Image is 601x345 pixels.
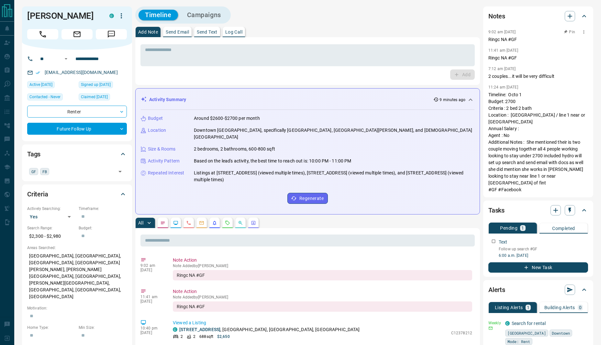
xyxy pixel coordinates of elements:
span: [GEOGRAPHIC_DATA] [507,330,546,336]
span: Message [96,29,127,39]
div: Renter [27,106,127,118]
span: GF [31,168,36,175]
p: $2,300 - $2,980 [27,231,75,242]
p: Note Action [173,257,472,264]
p: 11:24 am [DATE] [488,85,518,89]
div: Future Follow Up [27,123,127,135]
p: Send Email [166,30,189,34]
svg: Notes [160,220,165,225]
p: Add Note [138,30,158,34]
p: Actively Searching: [27,206,75,212]
h2: Tasks [488,205,505,215]
span: Contacted - Never [29,94,61,100]
p: Activity Pattern [148,158,180,164]
div: Ringc NA #GF [173,270,472,280]
div: Activity Summary9 minutes ago [141,94,474,106]
p: , [GEOGRAPHIC_DATA], [GEOGRAPHIC_DATA], [GEOGRAPHIC_DATA] [179,326,360,333]
span: Claimed [DATE] [81,94,108,100]
p: 688 sqft [199,334,213,340]
span: Active [DATE] [29,81,52,88]
p: Timeframe: [79,206,127,212]
svg: Email Verified [36,70,40,75]
p: Note Added by [PERSON_NAME] [173,264,472,268]
p: Note Action [173,288,472,295]
p: Around $2600-$2700 per month [194,115,260,122]
div: Notes [488,8,588,24]
p: Home Type: [27,325,75,330]
span: Email [61,29,93,39]
p: Viewed a Listing [173,319,472,326]
p: Activity Summary [149,96,186,103]
h2: Tags [27,149,40,159]
p: Listings at [STREET_ADDRESS] (viewed multiple times), [STREET_ADDRESS] (viewed multiple times), a... [194,170,474,183]
p: [DATE] [140,268,163,272]
svg: Agent Actions [251,220,256,225]
p: C12378212 [451,330,472,336]
p: 9 minutes ago [440,97,465,103]
div: Criteria [27,186,127,202]
p: Min Size: [79,325,127,330]
p: [DATE] [140,299,163,304]
p: 10:40 pm [140,326,163,330]
div: condos.ca [109,14,114,18]
p: $2,650 [217,334,230,340]
svg: Emails [199,220,204,225]
div: Thu Sep 04 2025 [79,93,127,102]
button: Campaigns [181,10,228,20]
p: Based on the lead's activity, the best time to reach out is: 10:00 PM - 11:00 PM [194,158,351,164]
p: Building Alerts [544,305,575,310]
svg: Requests [225,220,230,225]
p: Weekly [488,320,501,326]
p: Follow up search #GF [499,246,588,252]
p: All [138,221,143,225]
p: Motivation: [27,305,127,311]
p: 6:00 a.m. [DATE] [499,253,588,258]
h1: [PERSON_NAME] [27,11,100,21]
div: condos.ca [173,327,177,332]
svg: Listing Alerts [212,220,217,225]
button: New Task [488,262,588,273]
div: Tasks [488,203,588,218]
button: Open [116,167,125,176]
p: Budget: [79,225,127,231]
h2: Alerts [488,285,505,295]
p: 2 [193,334,195,340]
p: Ringc NA #GF [488,55,588,61]
p: 2 [181,334,183,340]
p: Repeated Interest [148,170,184,176]
button: Pin [560,29,579,35]
h2: Notes [488,11,505,21]
div: condos.ca [505,321,510,326]
div: Ringc NA #GF [173,301,472,312]
p: 2 couples...it will be very difficult [488,73,588,80]
p: Completed [552,226,575,231]
p: 1 [521,226,524,230]
a: [EMAIL_ADDRESS][DOMAIN_NAME] [45,70,118,75]
h2: Criteria [27,189,48,199]
span: Signed up [DATE] [81,81,111,88]
p: Size & Rooms [148,146,176,152]
p: 9:02 am [DATE] [488,30,516,34]
div: Tags [27,146,127,162]
p: Listing Alerts [495,305,523,310]
a: Search for rental [512,321,546,326]
span: Downtown [552,330,570,336]
p: Note Added by [PERSON_NAME] [173,295,472,299]
div: Yes [27,212,75,222]
p: 7:12 am [DATE] [488,67,516,71]
p: [DATE] [140,330,163,335]
p: Search Range: [27,225,75,231]
div: Thu Sep 04 2025 [79,81,127,90]
p: Timeline: Octo 1 Budget: 2700 Criteria : 2 bed 2 bath Location : [GEOGRAPHIC_DATA] / line 1 near ... [488,91,588,193]
p: 9:02 am [140,263,163,268]
p: 2 bedrooms, 2 bathrooms, 600-800 sqft [194,146,275,152]
p: Log Call [225,30,242,34]
svg: Opportunities [238,220,243,225]
div: Alerts [488,282,588,298]
p: [GEOGRAPHIC_DATA], [GEOGRAPHIC_DATA], [GEOGRAPHIC_DATA], [GEOGRAPHIC_DATA][PERSON_NAME], [PERSON_... [27,251,127,302]
p: Budget [148,115,163,122]
svg: Email [488,326,493,330]
p: 11:41 am [DATE] [488,48,518,53]
svg: Calls [186,220,191,225]
div: Wed Sep 10 2025 [27,81,75,90]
